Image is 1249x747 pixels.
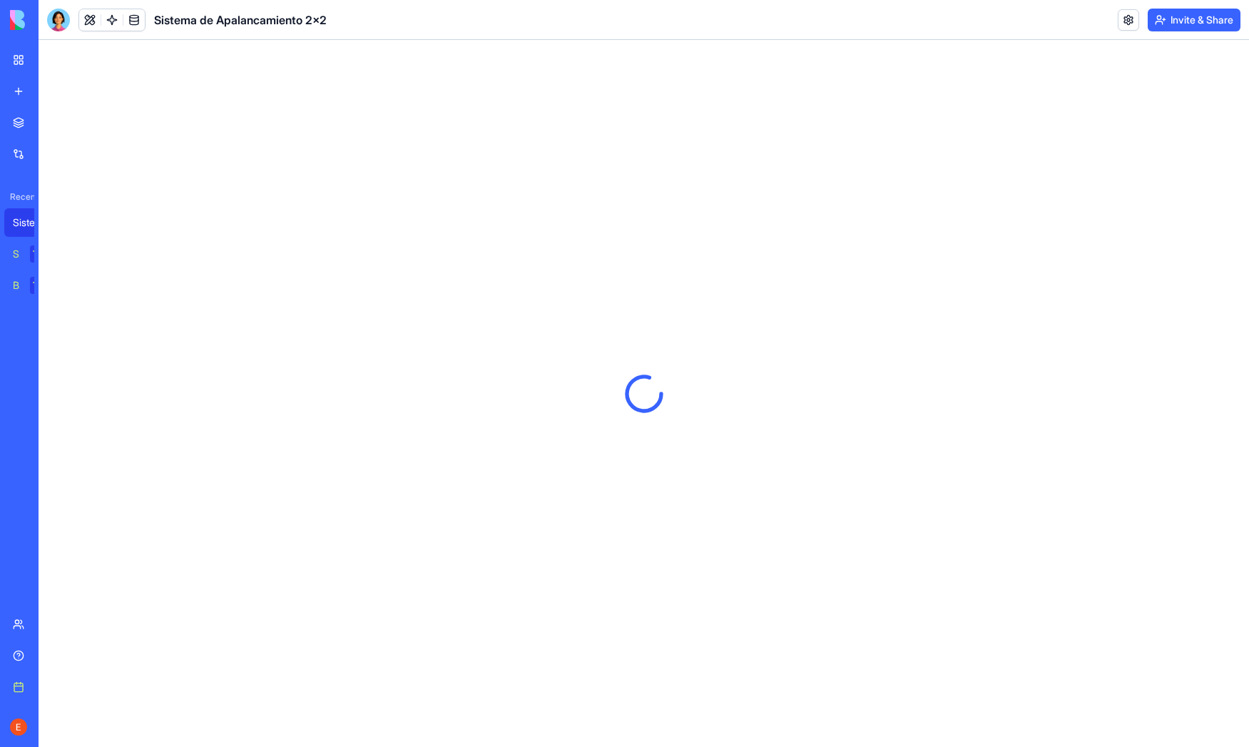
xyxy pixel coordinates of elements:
div: Social Media Content Generator [13,247,20,261]
div: TRY [30,277,53,294]
div: TRY [30,245,53,263]
div: Sistema de Apalancamiento 2x2 [13,215,53,230]
a: Social Media Content GeneratorTRY [4,240,61,268]
button: Invite & Share [1148,9,1240,31]
div: Blog Generation Pro [13,278,20,293]
img: ACg8ocJsZ5xZHxUy_9QQ2lzFYK42ib_tRcfOw8_nzJkcXAL9HkQ84A=s96-c [10,718,27,736]
a: Blog Generation ProTRY [4,271,61,300]
h1: Sistema de Apalancamiento 2x2 [154,11,327,29]
span: Recent [4,191,34,203]
img: logo [10,10,98,30]
a: Sistema de Apalancamiento 2x2 [4,208,61,237]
